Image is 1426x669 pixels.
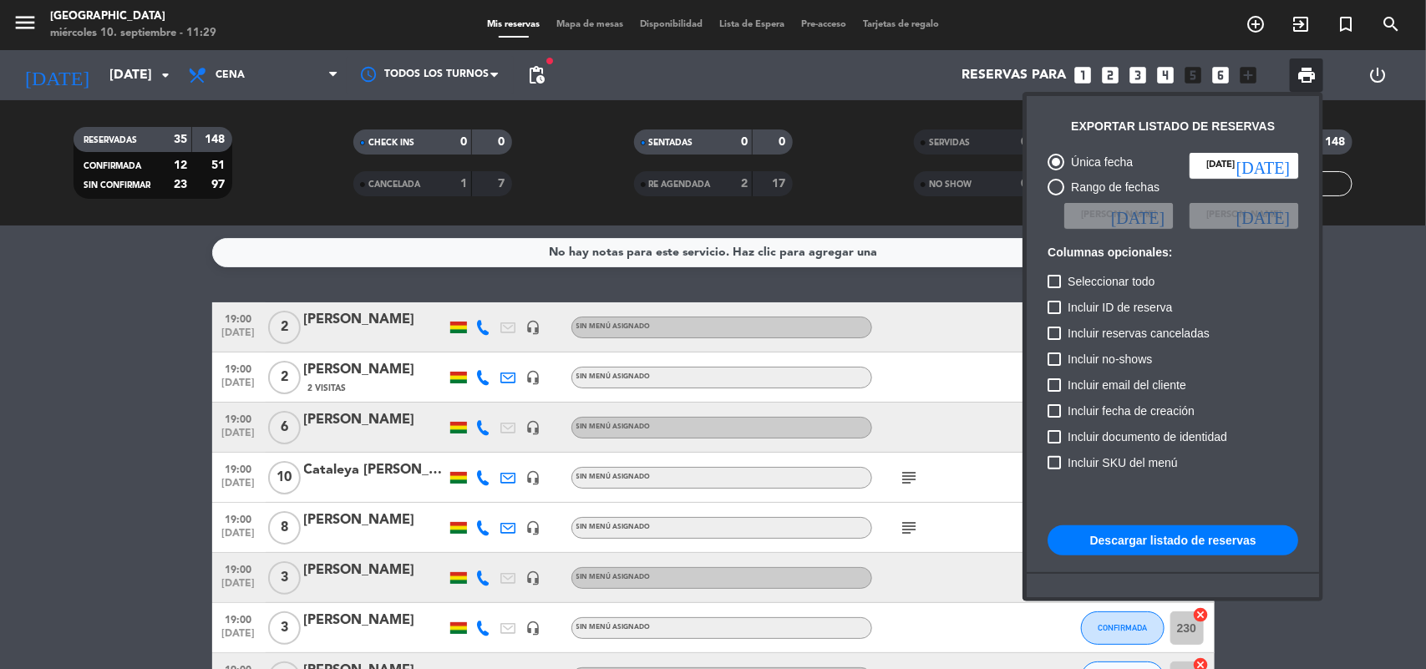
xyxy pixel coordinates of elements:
[1071,117,1275,136] div: Exportar listado de reservas
[1068,453,1178,473] span: Incluir SKU del menú
[1068,297,1172,317] span: Incluir ID de reserva
[1206,208,1281,223] span: [PERSON_NAME]
[1236,207,1290,224] i: [DATE]
[526,65,546,85] span: pending_actions
[1297,65,1317,85] span: print
[1236,157,1290,174] i: [DATE]
[1064,178,1160,197] div: Rango de fechas
[1068,271,1155,291] span: Seleccionar todo
[1068,401,1195,421] span: Incluir fecha de creación
[1064,153,1133,172] div: Única fecha
[1048,525,1298,555] button: Descargar listado de reservas
[1068,375,1186,395] span: Incluir email del cliente
[1111,207,1165,224] i: [DATE]
[1068,349,1152,369] span: Incluir no-shows
[545,56,555,66] span: fiber_manual_record
[1081,208,1156,223] span: [PERSON_NAME]
[1068,427,1227,447] span: Incluir documento de identidad
[1068,323,1210,343] span: Incluir reservas canceladas
[1048,246,1298,260] h6: Columnas opcionales:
